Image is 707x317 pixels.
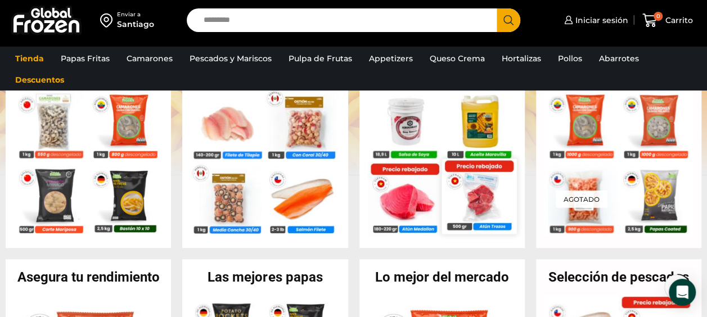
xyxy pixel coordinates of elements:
[593,48,645,69] a: Abarrotes
[117,11,154,19] div: Enviar a
[100,11,117,30] img: address-field-icon.svg
[117,19,154,30] div: Santiago
[561,9,628,31] a: Iniciar sesión
[552,48,588,69] a: Pollos
[55,48,115,69] a: Papas Fritas
[363,48,418,69] a: Appetizers
[663,15,693,26] span: Carrito
[669,279,696,306] div: Open Intercom Messenger
[184,48,277,69] a: Pescados y Mariscos
[182,270,348,284] h2: Las mejores papas
[10,48,49,69] a: Tienda
[556,191,607,208] p: Agotado
[359,270,525,284] h2: Lo mejor del mercado
[283,48,358,69] a: Pulpa de Frutas
[497,8,520,32] button: Search button
[496,48,547,69] a: Hortalizas
[121,48,178,69] a: Camarones
[640,7,696,34] a: 0 Carrito
[573,15,628,26] span: Iniciar sesión
[424,48,490,69] a: Queso Crema
[10,69,70,90] a: Descuentos
[536,270,701,284] h2: Selección de pescados
[6,270,171,284] h2: Asegura tu rendimiento
[654,12,663,21] span: 0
